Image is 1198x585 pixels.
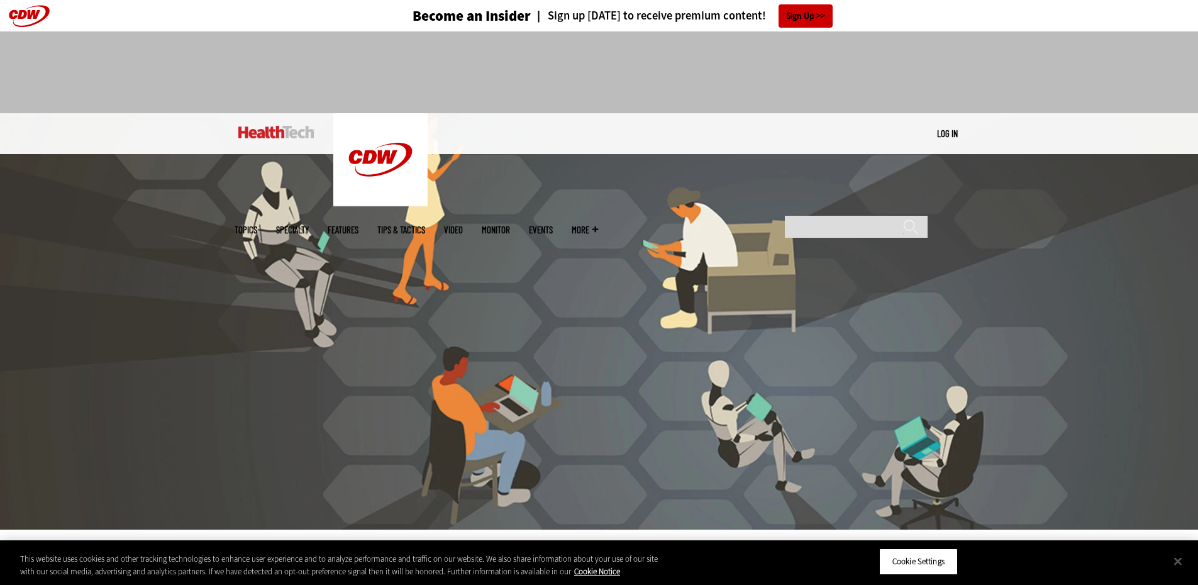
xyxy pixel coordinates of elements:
[370,44,828,101] iframe: advertisement
[574,566,620,577] a: More information about your privacy
[531,10,766,22] a: Sign up [DATE] to receive premium content!
[937,128,958,139] a: Log in
[482,225,510,235] a: MonITor
[879,549,958,575] button: Cookie Settings
[235,225,257,235] span: Topics
[779,4,833,28] a: Sign Up
[333,113,428,206] img: Home
[328,225,358,235] a: Features
[377,225,425,235] a: Tips & Tactics
[238,126,314,138] img: Home
[937,127,958,140] div: User menu
[365,9,531,23] a: Become an Insider
[572,225,598,235] span: More
[333,196,428,209] a: CDW
[1164,547,1192,575] button: Close
[413,9,531,23] h3: Become an Insider
[529,225,553,235] a: Events
[276,225,309,235] span: Specialty
[20,553,659,577] div: This website uses cookies and other tracking technologies to enhance user experience and to analy...
[444,225,463,235] a: Video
